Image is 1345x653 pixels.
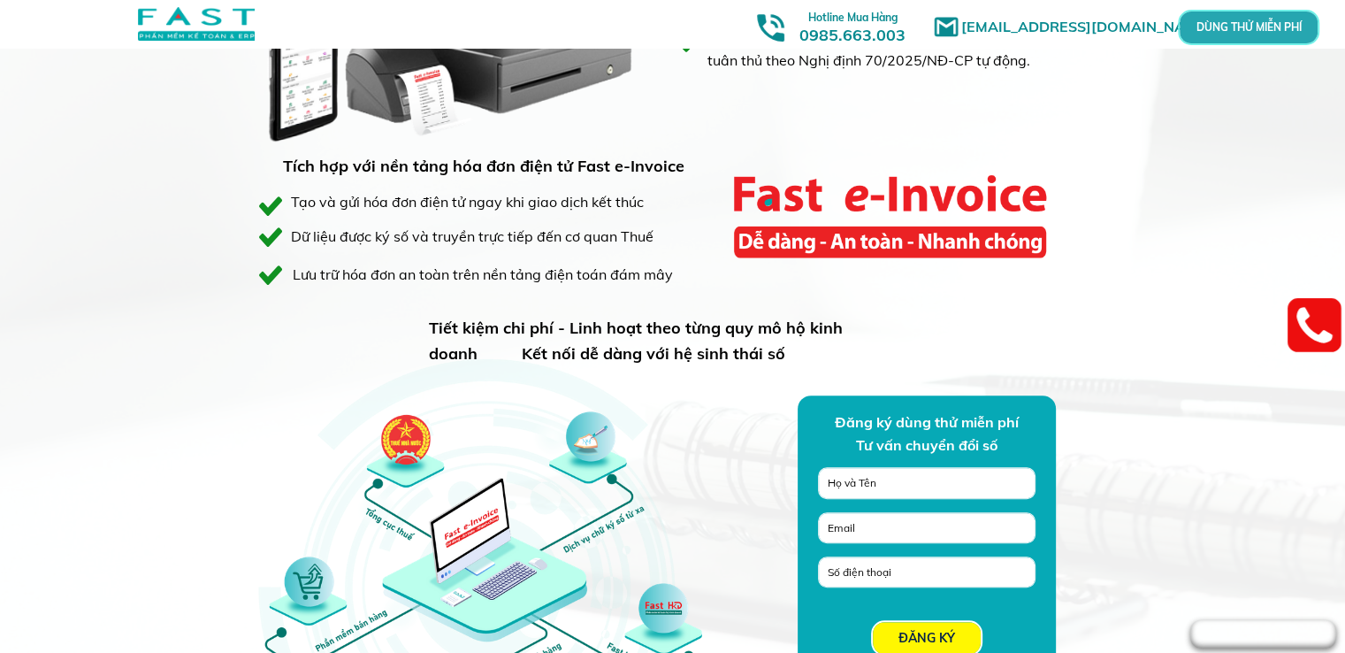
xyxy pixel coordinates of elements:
[808,11,898,24] span: Hotline Mua Hàng
[823,557,1030,587] input: Số điện thoại
[1227,23,1269,33] p: DÙNG THỬ MIỄN PHÍ
[780,6,925,44] h3: 0985.663.003
[823,468,1030,498] input: Họ và Tên
[291,226,714,249] div: Dữ liệu được ký số và truyền trực tiếp đến cơ quan Thuế
[283,154,687,180] h3: Tích hợp với nền tảng hóa đơn điện tử Fast e-Invoice
[429,316,894,367] h3: Tiết kiệm chi phí - Linh hoạt theo từng quy mô hộ kinh doanh
[522,342,800,367] div: Kết nối dễ dàng với hệ sinh thái số
[291,191,645,214] div: Tạo và gửi hóa đơn điện tử ngay khi giao dịch kết thúc
[750,411,1104,457] div: Đăng ký dùng thử miễn phí Tư vấn chuyển đổi số
[961,16,1222,39] h1: [EMAIL_ADDRESS][DOMAIN_NAME]
[823,513,1030,542] input: Email
[293,264,677,287] div: Lưu trữ hóa đơn an toàn trên nền tảng điện toán đám mây
[707,27,1088,73] h3: Hỗ trợ gửi dữ liệu đến cơ quan thuế qua kết nối chuẩn, tuân thủ theo Nghị định 70/2025/NĐ-CP tự đ...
